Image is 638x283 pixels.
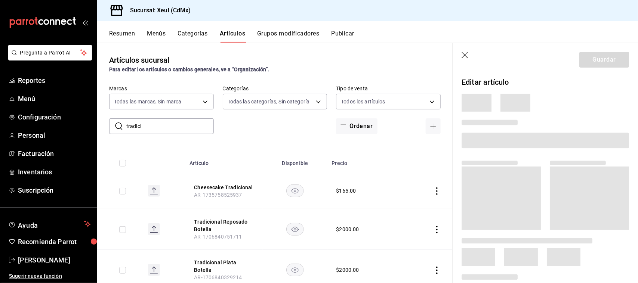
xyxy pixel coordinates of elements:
[327,149,401,173] th: Precio
[109,55,169,66] div: Artículos sucursal
[336,226,359,233] div: $ 2000.00
[220,30,245,43] button: Artículos
[18,75,91,85] span: Reportes
[18,167,91,177] span: Inventarios
[114,98,182,105] span: Todas las marcas, Sin marca
[462,77,629,88] p: Editar artículo
[109,66,269,72] strong: Para editar los artículos o cambios generales, ve a “Organización”.
[286,223,304,236] button: availability-product
[109,30,638,43] div: navigation tabs
[286,184,304,197] button: availability-product
[194,234,242,240] span: AR-1706840751711
[124,6,191,15] h3: Sucursal: Xeul (CdMx)
[336,187,356,195] div: $ 165.00
[194,259,254,274] button: edit-product-location
[9,272,91,280] span: Sugerir nueva función
[20,49,80,57] span: Pregunta a Parrot AI
[126,119,214,134] input: Buscar artículo
[18,130,91,140] span: Personal
[18,220,81,228] span: Ayuda
[18,112,91,122] span: Configuración
[433,187,441,195] button: actions
[5,54,92,62] a: Pregunta a Parrot AI
[109,30,135,43] button: Resumen
[336,266,359,274] div: $ 2000.00
[194,192,242,198] span: AR-1735758525937
[82,19,88,25] button: open_drawer_menu
[8,45,92,60] button: Pregunta a Parrot AI
[109,86,214,91] label: Marcas
[228,98,310,105] span: Todas las categorías, Sin categoría
[185,149,263,173] th: Artículo
[18,94,91,104] span: Menú
[263,149,327,173] th: Disponible
[18,255,91,265] span: [PERSON_NAME]
[18,185,91,195] span: Suscripción
[257,30,319,43] button: Grupos modificadores
[331,30,354,43] button: Publicar
[147,30,166,43] button: Menús
[194,274,242,280] span: AR-1706840329214
[341,98,385,105] span: Todos los artículos
[336,118,377,134] button: Ordenar
[194,218,254,233] button: edit-product-location
[194,184,254,191] button: edit-product-location
[18,237,91,247] span: Recomienda Parrot
[433,267,441,274] button: actions
[433,226,441,233] button: actions
[286,264,304,276] button: availability-product
[223,86,327,91] label: Categorías
[178,30,208,43] button: Categorías
[336,86,441,91] label: Tipo de venta
[18,149,91,159] span: Facturación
